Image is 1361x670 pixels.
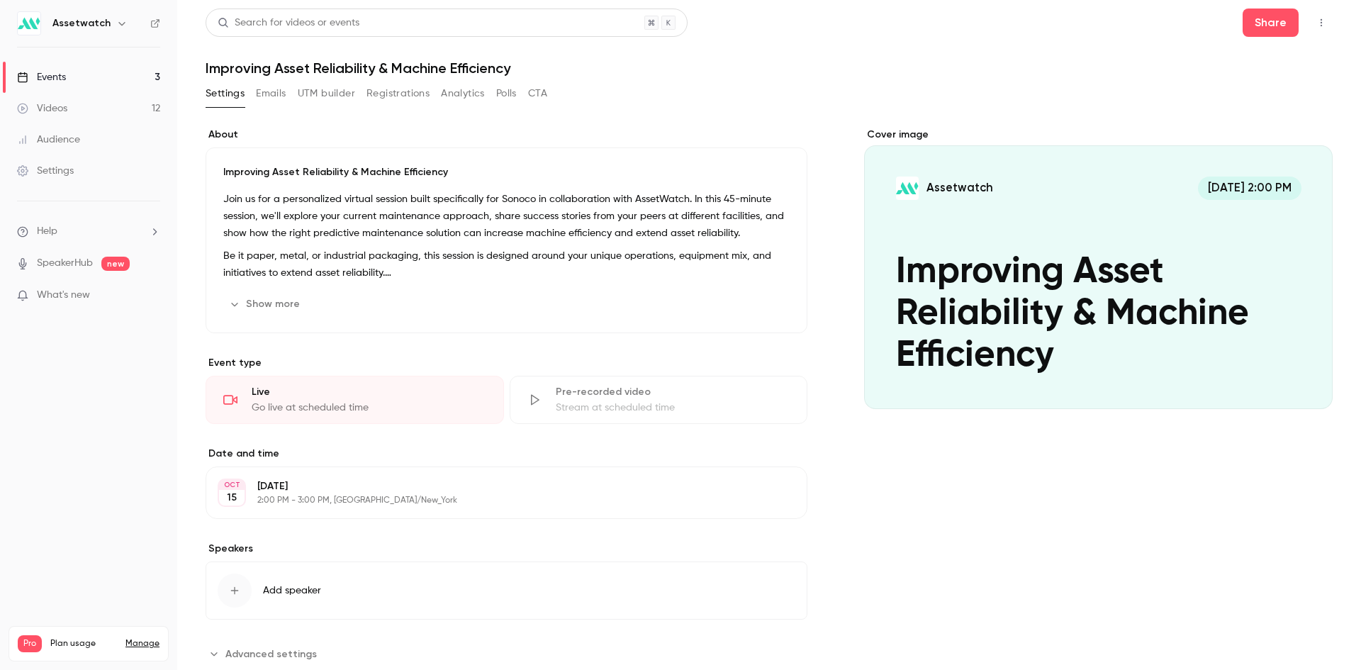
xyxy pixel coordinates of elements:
[206,60,1333,77] h1: Improving Asset Reliability & Machine Efficiency
[17,101,67,116] div: Videos
[18,635,42,652] span: Pro
[50,638,117,649] span: Plan usage
[510,376,808,424] div: Pre-recorded videoStream at scheduled time
[206,447,807,461] label: Date and time
[496,82,517,105] button: Polls
[298,82,355,105] button: UTM builder
[252,401,486,415] div: Go live at scheduled time
[556,385,790,399] div: Pre-recorded video
[225,647,317,661] span: Advanced settings
[528,82,547,105] button: CTA
[252,385,486,399] div: Live
[101,257,130,271] span: new
[206,128,807,142] label: About
[206,642,325,665] button: Advanced settings
[218,16,359,30] div: Search for videos or events
[223,191,790,242] p: Join us for a personalized virtual session built specifically for Sonoco in collaboration with As...
[556,401,790,415] div: Stream at scheduled time
[206,356,807,370] p: Event type
[864,128,1333,142] label: Cover image
[263,584,321,598] span: Add speaker
[37,256,93,271] a: SpeakerHub
[52,16,111,30] h6: Assetwatch
[256,82,286,105] button: Emails
[223,165,790,179] p: Improving Asset Reliability & Machine Efficiency
[17,133,80,147] div: Audience
[257,479,732,493] p: [DATE]
[17,164,74,178] div: Settings
[257,495,732,506] p: 2:00 PM - 3:00 PM, [GEOGRAPHIC_DATA]/New_York
[206,542,807,556] label: Speakers
[17,224,160,239] li: help-dropdown-opener
[18,12,40,35] img: Assetwatch
[206,642,807,665] section: Advanced settings
[206,562,807,620] button: Add speaker
[223,293,308,316] button: Show more
[366,82,430,105] button: Registrations
[227,491,237,505] p: 15
[37,224,57,239] span: Help
[125,638,159,649] a: Manage
[37,288,90,303] span: What's new
[206,82,245,105] button: Settings
[1243,9,1299,37] button: Share
[864,128,1333,409] section: Cover image
[206,376,504,424] div: LiveGo live at scheduled time
[219,480,245,490] div: OCT
[17,70,66,84] div: Events
[441,82,485,105] button: Analytics
[223,247,790,281] p: Be it paper, metal, or industrial packaging, this session is designed around your unique operatio...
